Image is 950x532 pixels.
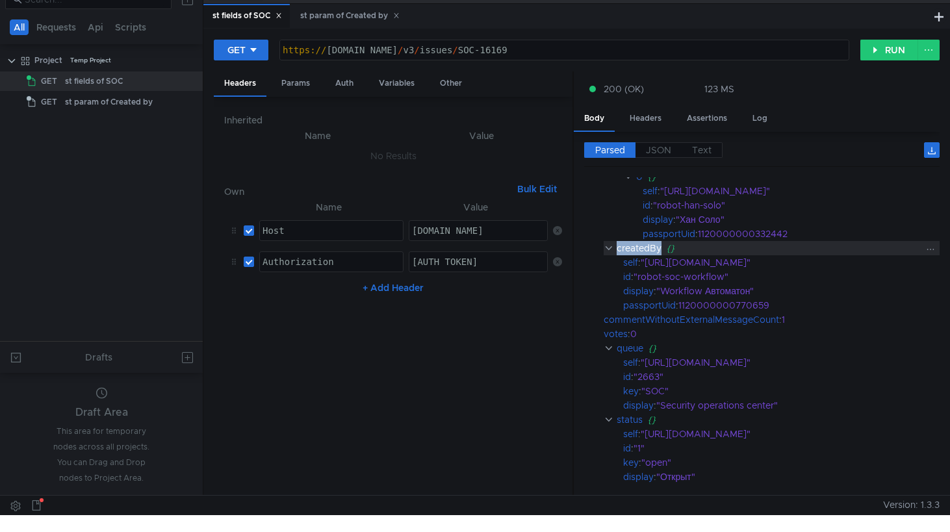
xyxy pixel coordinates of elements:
div: : [623,441,940,455]
div: {} [648,412,923,427]
div: parent [617,484,645,498]
h6: Own [224,184,512,199]
button: Api [84,19,107,35]
th: Name [235,128,402,144]
div: Other [430,71,472,95]
div: 1120000000332442 [698,227,925,241]
span: Parsed [595,144,625,156]
div: GET [227,43,246,57]
div: : [623,455,940,470]
div: : [623,270,940,284]
div: {} [648,170,922,184]
div: 0 [637,170,643,184]
div: commentWithoutExternalMessageCount [604,312,779,327]
div: self [623,427,638,441]
div: {} [650,484,923,498]
div: Body [574,107,615,132]
div: self [623,255,638,270]
div: : [623,298,940,312]
div: Temp Project [70,51,111,70]
div: Headers [619,107,672,131]
div: : [604,312,940,327]
div: "[URL][DOMAIN_NAME]" [641,355,922,370]
div: passportUid [623,298,676,312]
div: Assertions [676,107,738,131]
div: "[URL][DOMAIN_NAME]" [641,255,922,270]
div: : [623,370,940,384]
span: Text [692,144,712,156]
button: + Add Header [357,280,429,296]
span: GET [41,71,57,91]
div: display [623,470,654,484]
button: RUN [860,40,918,60]
div: : [623,470,940,484]
div: Auth [325,71,364,95]
div: : [623,398,940,412]
span: Version: 1.3.3 [883,496,940,514]
div: : [643,198,940,212]
h6: Inherited [224,112,562,128]
div: : [623,427,940,441]
div: "SOC" [641,384,922,398]
button: GET [214,40,268,60]
div: : [643,227,940,241]
div: "2663" [634,370,921,384]
div: id [623,270,631,284]
div: "[URL][DOMAIN_NAME]" [641,427,922,441]
div: "[URL][DOMAIN_NAME]" [660,184,922,198]
div: createdBy [617,241,662,255]
th: Value [402,128,562,144]
button: Requests [32,19,80,35]
div: : [643,212,940,227]
div: st fields of SOC [65,71,123,91]
div: display [623,398,654,412]
div: self [643,184,658,198]
div: Headers [214,71,266,97]
div: : [643,184,940,198]
span: GET [41,92,57,112]
div: Project [34,51,62,70]
div: display [623,284,654,298]
div: id [643,198,650,212]
div: votes [604,327,628,341]
th: Name [254,199,404,215]
div: "Хан Соло" [676,212,923,227]
div: Variables [368,71,425,95]
div: Drafts [85,349,112,365]
button: Scripts [111,19,150,35]
div: "robot-han-solo" [653,198,922,212]
div: : [604,327,940,341]
div: id [623,370,631,384]
div: key [623,384,639,398]
div: 123 MS [704,83,734,95]
div: status [617,412,643,427]
div: display [643,212,673,227]
div: "Workflow Автоматон" [656,284,923,298]
nz-embed-empty: No Results [370,150,417,162]
div: Log [742,107,778,131]
div: : [623,284,940,298]
div: "robot-soc-workflow" [634,270,921,284]
div: self [623,355,638,370]
div: passportUid [643,227,695,241]
button: All [10,19,29,35]
div: : [623,255,940,270]
div: "open" [641,455,922,470]
div: 1 [782,312,931,327]
div: {} [667,241,925,255]
span: JSON [646,144,671,156]
span: 200 (OK) [604,82,644,96]
div: "Открыт" [656,470,923,484]
div: 1120000000770659 [678,298,924,312]
div: id [623,441,631,455]
div: : [623,384,940,398]
div: {} [649,341,923,355]
div: 0 [630,327,923,341]
button: Bulk Edit [512,181,562,197]
div: Params [271,71,320,95]
div: "1" [634,441,921,455]
div: st param of Created by [65,92,153,112]
th: Value [404,199,548,215]
div: queue [617,341,644,355]
div: st fields of SOC [212,9,282,23]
